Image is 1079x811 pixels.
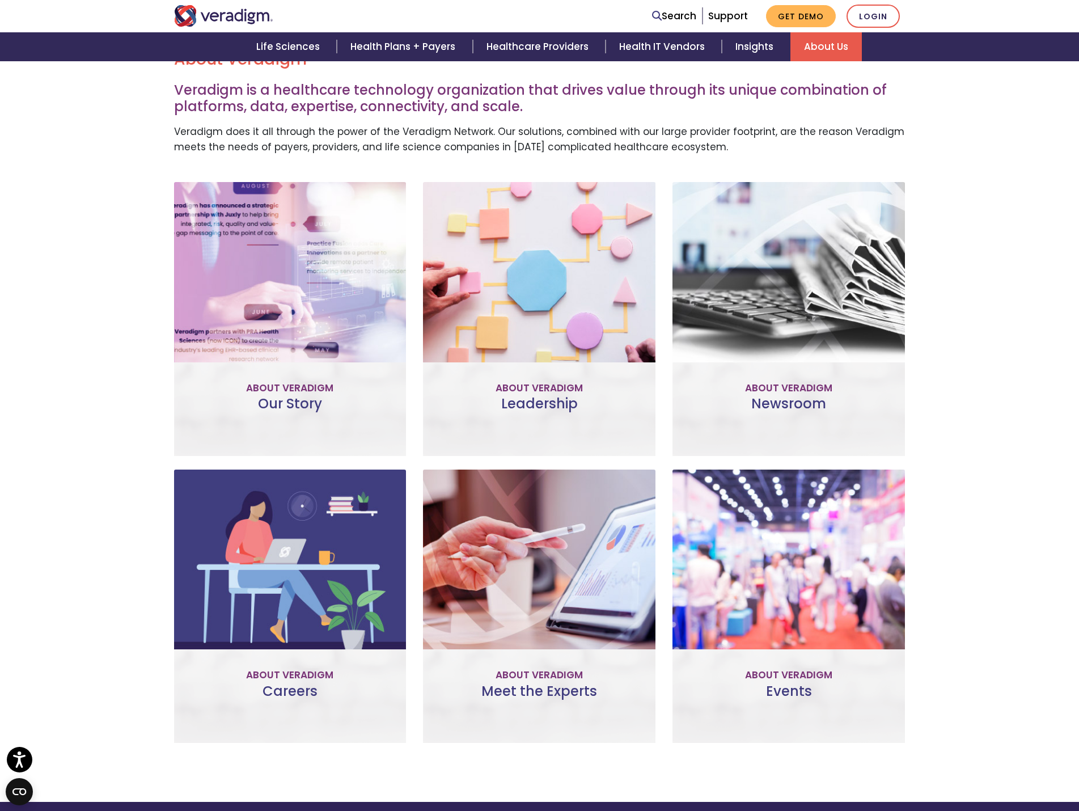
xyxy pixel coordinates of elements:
[174,82,905,115] h3: Veradigm is a healthcare technology organization that drives value through its unique combination...
[432,683,646,716] h3: Meet the Experts
[682,396,896,429] h3: Newsroom
[473,32,606,61] a: Healthcare Providers
[174,124,905,155] p: Veradigm does it all through the power of the Veradigm Network. Our solutions, combined with our ...
[174,5,273,27] img: Veradigm logo
[722,32,790,61] a: Insights
[708,9,748,23] a: Support
[682,381,896,396] p: About Veradigm
[766,5,836,27] a: Get Demo
[432,668,646,683] p: About Veradigm
[183,683,397,716] h3: Careers
[183,381,397,396] p: About Veradigm
[432,396,646,429] h3: Leadership
[682,683,896,716] h3: Events
[790,32,862,61] a: About Us
[682,668,896,683] p: About Veradigm
[6,778,33,805] button: Open CMP widget
[337,32,472,61] a: Health Plans + Payers
[432,381,646,396] p: About Veradigm
[652,9,696,24] a: Search
[183,396,397,429] h3: Our Story
[174,50,905,69] h2: About Veradigm
[243,32,337,61] a: Life Sciences
[183,668,397,683] p: About Veradigm
[606,32,722,61] a: Health IT Vendors
[847,5,900,28] a: Login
